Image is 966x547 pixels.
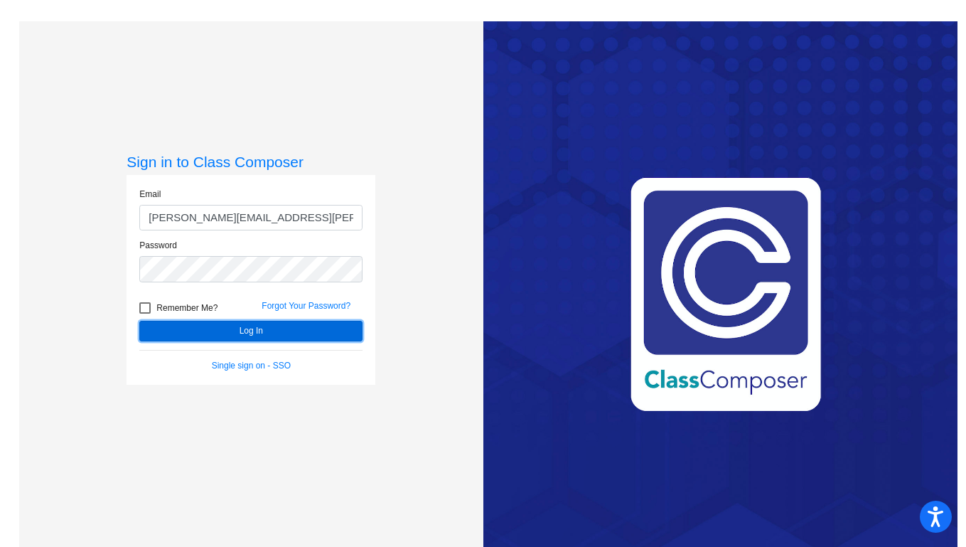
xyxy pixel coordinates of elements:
a: Forgot Your Password? [262,301,350,311]
label: Password [139,239,177,252]
a: Single sign on - SSO [212,361,291,371]
span: Remember Me? [156,299,218,317]
button: Log In [139,321,363,341]
label: Email [139,188,161,201]
h3: Sign in to Class Composer [127,153,375,171]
